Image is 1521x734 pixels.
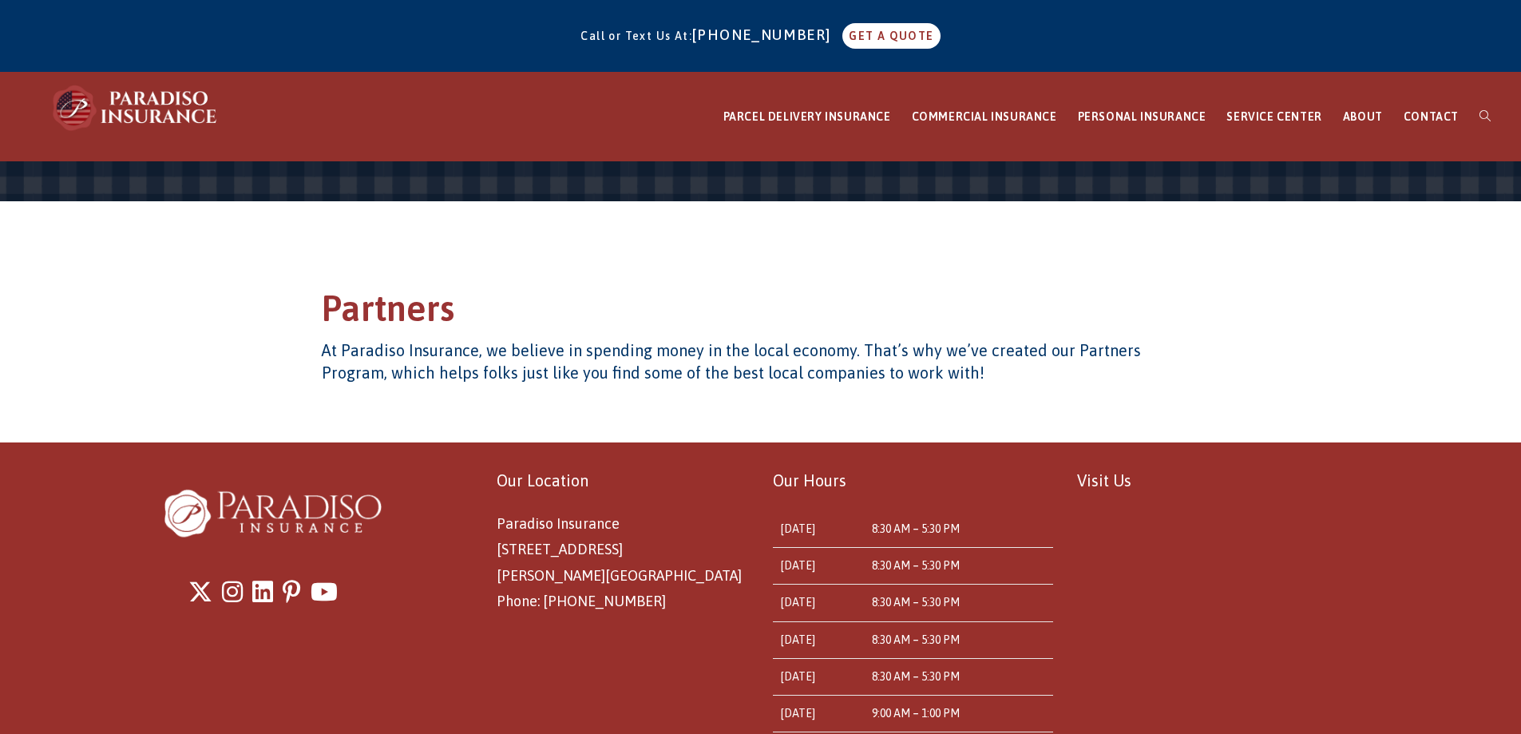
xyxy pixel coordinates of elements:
p: Our Location [497,466,749,495]
a: CONTACT [1393,73,1469,161]
h4: At Paradiso Insurance, we believe in spending money in the local economy. That’s why we’ve create... [322,339,1200,384]
td: [DATE] [773,548,865,585]
a: COMMERCIAL INSURANCE [901,73,1067,161]
span: PERSONAL INSURANCE [1078,110,1206,123]
span: PARCEL DELIVERY INSURANCE [723,110,891,123]
time: 8:30 AM – 5:30 PM [872,596,960,609]
td: [DATE] [773,511,865,548]
time: 8:30 AM – 5:30 PM [872,522,960,535]
a: Pinterest [283,570,301,613]
td: [DATE] [773,621,865,658]
td: [DATE] [773,585,865,621]
span: SERVICE CENTER [1226,110,1321,123]
time: 8:30 AM – 5:30 PM [872,559,960,572]
span: CONTACT [1404,110,1459,123]
time: 9:00 AM – 1:00 PM [872,707,960,720]
a: Youtube [311,570,338,613]
a: PARCEL DELIVERY INSURANCE [713,73,901,161]
a: PERSONAL INSURANCE [1067,73,1217,161]
p: Visit Us [1077,466,1357,495]
a: Instagram [222,570,243,613]
span: COMMERCIAL INSURANCE [912,110,1057,123]
a: LinkedIn [252,570,273,613]
span: Paradiso Insurance [STREET_ADDRESS] [PERSON_NAME][GEOGRAPHIC_DATA] Phone: [PHONE_NUMBER] [497,515,742,609]
a: GET A QUOTE [842,23,940,49]
a: [PHONE_NUMBER] [692,26,839,43]
img: Paradiso Insurance [48,84,224,132]
a: X [188,570,212,613]
td: [DATE] [773,658,865,695]
span: ABOUT [1343,110,1383,123]
a: ABOUT [1333,73,1393,161]
a: SERVICE CENTER [1216,73,1332,161]
p: Our Hours [773,466,1053,495]
time: 8:30 AM – 5:30 PM [872,633,960,646]
td: [DATE] [773,696,865,732]
span: Call or Text Us At: [580,30,692,42]
h1: Partners [322,285,1200,340]
time: 8:30 AM – 5:30 PM [872,670,960,683]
